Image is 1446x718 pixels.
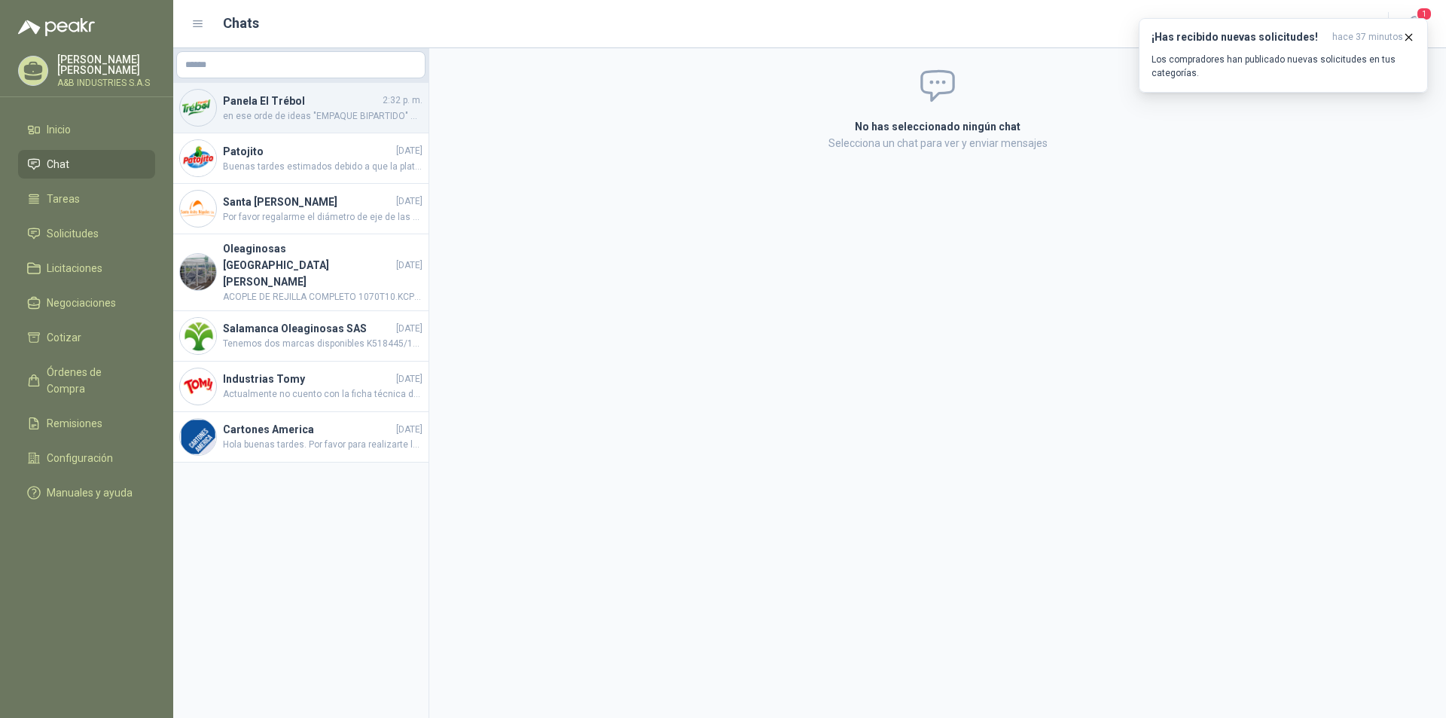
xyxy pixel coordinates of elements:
[223,160,423,174] span: Buenas tardes estimados debido a que la plataforma no me permite abjuntar la ficha se la comparto...
[18,219,155,248] a: Solicitudes
[47,295,116,311] span: Negociaciones
[1416,7,1432,21] span: 1
[18,409,155,438] a: Remisiones
[180,318,216,354] img: Company Logo
[223,13,259,34] h1: Chats
[180,140,216,176] img: Company Logo
[18,323,155,352] a: Cotizar
[396,372,423,386] span: [DATE]
[47,450,113,466] span: Configuración
[47,260,102,277] span: Licitaciones
[223,438,423,452] span: Hola buenas tardes. Por favor para realizarte la cotización. Necesitan la manguera para agua aire...
[223,143,393,160] h4: Patojito
[57,54,155,75] p: [PERSON_NAME] [PERSON_NAME]
[173,311,429,362] a: Company LogoSalamanca Oleaginosas SAS[DATE]Tenemos dos marcas disponibles K518445/10.KOYO $279.92...
[223,320,393,337] h4: Salamanca Oleaginosas SAS
[396,194,423,209] span: [DATE]
[396,423,423,437] span: [DATE]
[223,240,393,290] h4: Oleaginosas [GEOGRAPHIC_DATA][PERSON_NAME]
[396,144,423,158] span: [DATE]
[223,290,423,304] span: ACOPLE DE REJILLA COMPLETO 1070T10.KCP $1.952.257+IVA
[18,289,155,317] a: Negociaciones
[18,254,155,283] a: Licitaciones
[223,194,393,210] h4: Santa [PERSON_NAME]
[180,90,216,126] img: Company Logo
[18,150,155,179] a: Chat
[223,109,423,124] span: en ese orde de ideas "EMPAQUE BIPARTIDO" O "CAMISA HIDRAULICA" , son dos requerimientos diferente...
[383,93,423,108] span: 2:32 p. m.
[223,387,423,402] span: Actualmente no cuento con la ficha técnica del retenedor solicitada. Agradezco su comprensión y q...
[173,83,429,133] a: Company LogoPanela El Trébol2:32 p. m.en ese orde de ideas "EMPAQUE BIPARTIDO" O "CAMISA HIDRAULI...
[180,254,216,290] img: Company Logo
[223,421,393,438] h4: Cartones America
[57,78,155,87] p: A&B INDUSTRIES S.A.S
[18,18,95,36] img: Logo peakr
[223,371,393,387] h4: Industrias Tomy
[675,135,1200,151] p: Selecciona un chat para ver y enviar mensajes
[47,329,81,346] span: Cotizar
[173,412,429,463] a: Company LogoCartones America[DATE]Hola buenas tardes. Por favor para realizarte la cotización. Ne...
[1152,31,1326,44] h3: ¡Has recibido nuevas solicitudes!
[18,115,155,144] a: Inicio
[18,358,155,403] a: Órdenes de Compra
[1152,53,1415,80] p: Los compradores han publicado nuevas solicitudes en tus categorías.
[47,121,71,138] span: Inicio
[396,322,423,336] span: [DATE]
[173,133,429,184] a: Company LogoPatojito[DATE]Buenas tardes estimados debido a que la plataforma no me permite abjunt...
[18,444,155,472] a: Configuración
[223,337,423,351] span: Tenemos dos marcas disponibles K518445/10.KOYO $279.926 + IVA K518445/10.TIMKEN $453.613 + IVA
[180,368,216,405] img: Company Logo
[396,258,423,273] span: [DATE]
[18,478,155,507] a: Manuales y ayuda
[47,484,133,501] span: Manuales y ayuda
[47,191,80,207] span: Tareas
[180,419,216,455] img: Company Logo
[18,185,155,213] a: Tareas
[173,184,429,234] a: Company LogoSanta [PERSON_NAME][DATE]Por favor regalarme el diámetro de eje de las chumacera por ...
[47,415,102,432] span: Remisiones
[47,364,141,397] span: Órdenes de Compra
[47,156,69,173] span: Chat
[180,191,216,227] img: Company Logo
[223,210,423,225] span: Por favor regalarme el diámetro de eje de las chumacera por favor.
[173,234,429,311] a: Company LogoOleaginosas [GEOGRAPHIC_DATA][PERSON_NAME][DATE]ACOPLE DE REJILLA COMPLETO 1070T10.KC...
[1332,31,1403,44] span: hace 37 minutos
[1139,18,1428,93] button: ¡Has recibido nuevas solicitudes!hace 37 minutos Los compradores han publicado nuevas solicitudes...
[675,118,1200,135] h2: No has seleccionado ningún chat
[1401,11,1428,38] button: 1
[47,225,99,242] span: Solicitudes
[173,362,429,412] a: Company LogoIndustrias Tomy[DATE]Actualmente no cuento con la ficha técnica del retenedor solicit...
[223,93,380,109] h4: Panela El Trébol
